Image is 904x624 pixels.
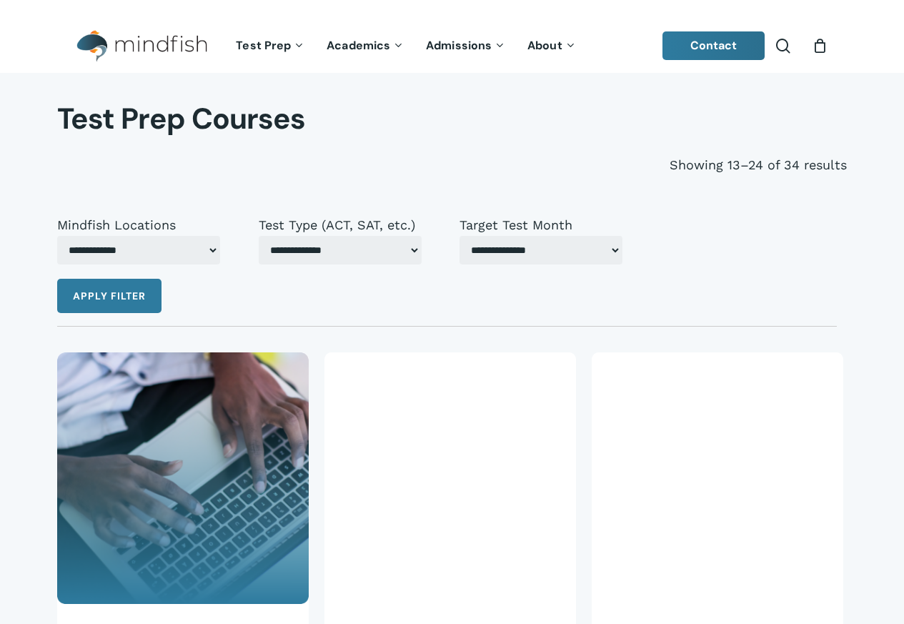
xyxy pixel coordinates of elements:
a: Online PSAT Prep [57,352,309,604]
a: Contact [662,31,765,60]
label: Test Type (ACT, SAT, etc.) [259,218,422,232]
p: Showing 13–24 of 34 results [670,151,847,179]
a: Cart [812,38,828,54]
a: 1-on-1 GMAT Prep Tutoring [592,352,843,604]
header: Main Menu [57,19,847,73]
a: 1-on-1 LSAT Prep Tutoring [324,352,576,604]
a: Academics [316,40,415,52]
label: Mindfish Locations [57,218,220,232]
nav: Main Menu [225,19,587,73]
button: Apply filter [57,279,162,313]
span: Academics [327,38,390,53]
span: Contact [690,38,737,53]
a: Test Prep [225,40,316,52]
span: About [527,38,562,53]
a: Admissions [415,40,517,52]
a: About [517,40,587,52]
h1: Test Prep Courses [57,101,847,137]
label: Target Test Month [460,218,622,232]
img: Online SAT Prep 5 [57,352,309,604]
span: Admissions [426,38,492,53]
span: Test Prep [236,38,291,53]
